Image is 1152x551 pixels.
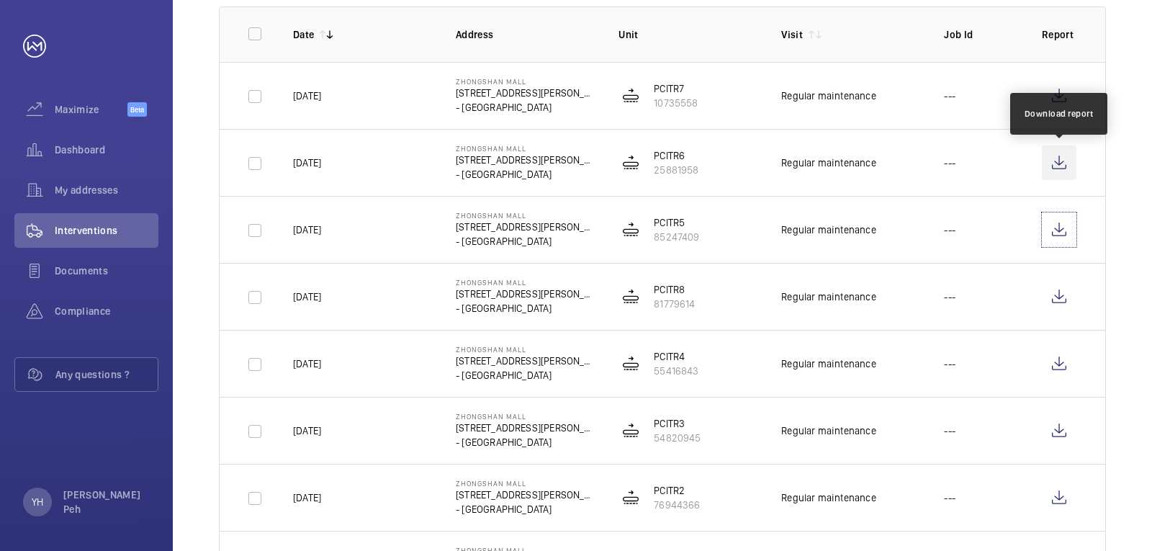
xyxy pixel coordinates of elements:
[654,364,698,378] p: 55416843
[32,495,43,509] p: YH
[293,223,321,237] p: [DATE]
[622,154,639,171] img: moving_walk.svg
[618,27,758,42] p: Unit
[781,490,876,505] div: Regular maintenance
[944,27,1019,42] p: Job Id
[456,287,595,301] p: [STREET_ADDRESS][PERSON_NAME]
[456,354,595,368] p: [STREET_ADDRESS][PERSON_NAME]
[1042,27,1076,42] p: Report
[622,221,639,238] img: moving_walk.svg
[456,100,595,115] p: - [GEOGRAPHIC_DATA]
[55,183,158,197] span: My addresses
[293,424,321,438] p: [DATE]
[293,357,321,371] p: [DATE]
[654,215,699,230] p: PCITR5
[781,424,876,438] div: Regular maintenance
[456,502,595,516] p: - [GEOGRAPHIC_DATA]
[654,282,695,297] p: PCITR8
[654,297,695,311] p: 81779614
[654,483,700,498] p: PCITR2
[456,301,595,315] p: - [GEOGRAPHIC_DATA]
[1025,107,1094,120] div: Download report
[456,368,595,382] p: - [GEOGRAPHIC_DATA]
[456,278,595,287] p: Zhongshan Mall
[456,345,595,354] p: Zhongshan Mall
[456,27,595,42] p: Address
[781,27,803,42] p: Visit
[55,102,127,117] span: Maximize
[944,156,955,170] p: ---
[781,357,876,371] div: Regular maintenance
[654,416,701,431] p: PCITR3
[456,86,595,100] p: [STREET_ADDRESS][PERSON_NAME]
[456,211,595,220] p: Zhongshan Mall
[654,431,701,445] p: 54820945
[654,230,699,244] p: 85247409
[456,488,595,502] p: [STREET_ADDRESS][PERSON_NAME]
[622,87,639,104] img: moving_walk.svg
[944,357,955,371] p: ---
[944,223,955,237] p: ---
[622,355,639,372] img: moving_walk.svg
[654,148,698,163] p: PCITR6
[293,89,321,103] p: [DATE]
[781,156,876,170] div: Regular maintenance
[654,498,700,512] p: 76944366
[944,290,955,304] p: ---
[781,223,876,237] div: Regular maintenance
[622,489,639,506] img: moving_walk.svg
[456,167,595,182] p: - [GEOGRAPHIC_DATA]
[293,490,321,505] p: [DATE]
[944,89,955,103] p: ---
[456,479,595,488] p: Zhongshan Mall
[654,81,698,96] p: PCITR7
[293,156,321,170] p: [DATE]
[654,163,698,177] p: 25881958
[55,143,158,157] span: Dashboard
[55,304,158,318] span: Compliance
[781,290,876,304] div: Regular maintenance
[293,290,321,304] p: [DATE]
[55,264,158,278] span: Documents
[55,223,158,238] span: Interventions
[55,367,158,382] span: Any questions ?
[622,288,639,305] img: moving_walk.svg
[456,435,595,449] p: - [GEOGRAPHIC_DATA]
[456,421,595,435] p: [STREET_ADDRESS][PERSON_NAME]
[456,153,595,167] p: [STREET_ADDRESS][PERSON_NAME]
[654,349,698,364] p: PCITR4
[456,234,595,248] p: - [GEOGRAPHIC_DATA]
[622,422,639,439] img: moving_walk.svg
[456,412,595,421] p: Zhongshan Mall
[944,424,955,438] p: ---
[944,490,955,505] p: ---
[654,96,698,110] p: 10735558
[456,77,595,86] p: Zhongshan Mall
[63,488,150,516] p: [PERSON_NAME] Peh
[127,102,147,117] span: Beta
[293,27,314,42] p: Date
[456,220,595,234] p: [STREET_ADDRESS][PERSON_NAME]
[781,89,876,103] div: Regular maintenance
[456,144,595,153] p: Zhongshan Mall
